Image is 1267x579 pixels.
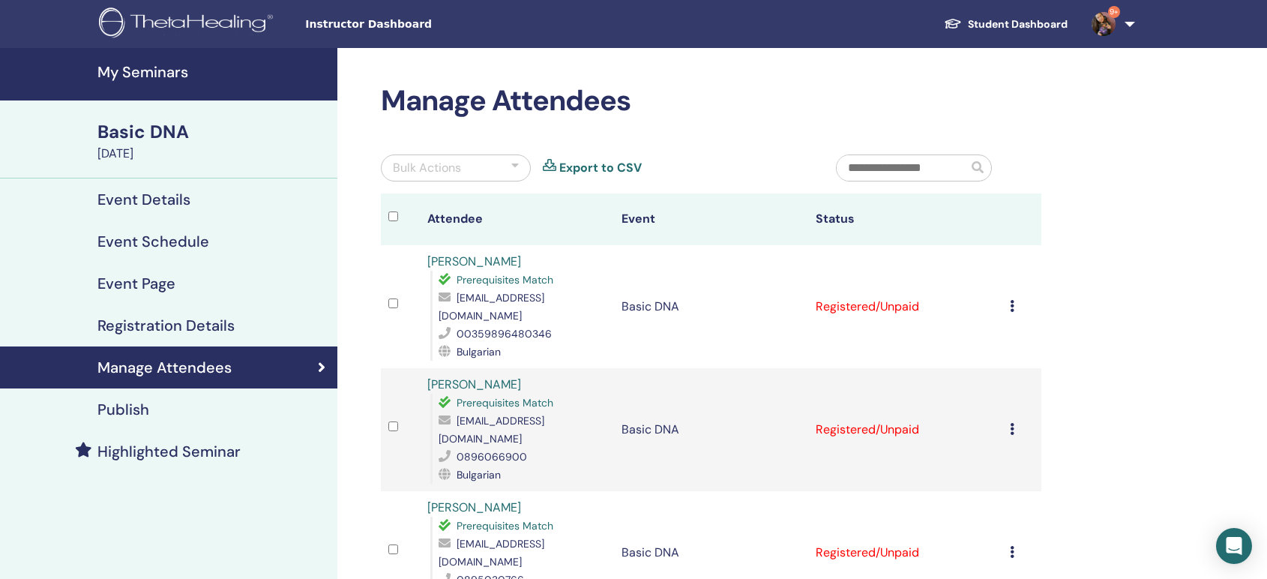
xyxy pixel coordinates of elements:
div: Bulk Actions [393,159,461,177]
span: [EMAIL_ADDRESS][DOMAIN_NAME] [439,414,544,445]
img: graduation-cap-white.svg [944,17,962,30]
th: Event [614,193,808,245]
div: Basic DNA [97,119,328,145]
th: Status [808,193,1002,245]
td: Basic DNA [614,245,808,368]
h4: Publish [97,400,149,418]
span: Prerequisites Match [457,396,553,409]
span: Prerequisites Match [457,273,553,286]
div: Open Intercom Messenger [1216,528,1252,564]
span: Prerequisites Match [457,519,553,532]
span: [EMAIL_ADDRESS][DOMAIN_NAME] [439,537,544,568]
span: 9+ [1108,6,1120,18]
span: Instructor Dashboard [305,16,530,32]
a: [PERSON_NAME] [427,376,521,392]
th: Attendee [420,193,614,245]
span: Bulgarian [457,468,501,481]
h4: My Seminars [97,63,328,81]
div: [DATE] [97,145,328,163]
span: [EMAIL_ADDRESS][DOMAIN_NAME] [439,291,544,322]
span: 00359896480346 [457,327,552,340]
h4: Event Page [97,274,175,292]
h2: Manage Attendees [381,84,1041,118]
img: logo.png [99,7,278,41]
span: 0896066900 [457,450,527,463]
img: default.jpg [1092,12,1116,36]
span: Bulgarian [457,345,501,358]
td: Basic DNA [614,368,808,491]
h4: Event Details [97,190,190,208]
h4: Highlighted Seminar [97,442,241,460]
a: Basic DNA[DATE] [88,119,337,163]
a: Student Dashboard [932,10,1080,38]
a: [PERSON_NAME] [427,253,521,269]
h4: Registration Details [97,316,235,334]
a: [PERSON_NAME] [427,499,521,515]
h4: Event Schedule [97,232,209,250]
h4: Manage Attendees [97,358,232,376]
a: Export to CSV [559,159,642,177]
